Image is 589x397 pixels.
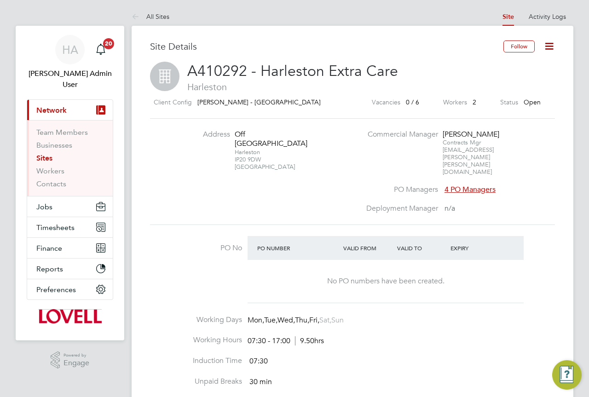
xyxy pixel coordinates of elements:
button: Follow [503,40,535,52]
label: Commercial Manager [361,130,438,139]
label: Vacancies [372,97,400,108]
span: A410292 - Harleston Extra Care [187,62,398,80]
span: Open [524,98,541,106]
button: Engage Resource Center [552,360,582,390]
label: PO Managers [361,185,438,195]
a: Site [502,13,514,21]
span: Contracts Mgr [443,138,481,146]
a: Businesses [36,141,72,150]
button: Preferences [27,279,113,299]
span: Finance [36,244,62,253]
a: 20 [92,35,110,64]
label: Working Days [150,315,242,325]
span: Timesheets [36,223,75,232]
span: Engage [64,359,89,367]
nav: Main navigation [16,26,124,340]
h3: Site Details [150,40,503,52]
span: Preferences [36,285,76,294]
label: PO No [150,243,242,253]
span: [PERSON_NAME] - [GEOGRAPHIC_DATA] [197,98,321,106]
a: HA[PERSON_NAME] Admin User [27,35,113,90]
div: Harleston IP20 9DW [GEOGRAPHIC_DATA] [235,149,292,171]
span: 07:30 [249,357,268,366]
span: Sat, [319,316,331,325]
span: HA [62,44,78,56]
span: Wed, [277,316,295,325]
span: Reports [36,265,63,273]
span: n/a [445,204,455,213]
div: Network [27,120,113,196]
a: All Sites [132,12,169,21]
span: Harleston [150,81,555,93]
span: Jobs [36,202,52,211]
div: Expiry [448,240,502,256]
span: [EMAIL_ADDRESS][PERSON_NAME][PERSON_NAME][DOMAIN_NAME] [443,146,494,176]
label: Deployment Manager [361,204,438,213]
span: Mon, [248,316,264,325]
button: Timesheets [27,217,113,237]
label: Working Hours [150,335,242,345]
a: Sites [36,154,52,162]
div: PO Number [255,240,341,256]
span: 30 min [249,377,272,386]
label: Induction Time [150,356,242,366]
a: Team Members [36,128,88,137]
span: Fri, [309,316,319,325]
button: Finance [27,238,113,258]
a: Go to home page [27,309,113,324]
div: Valid From [341,240,395,256]
img: lovell-logo-retina.png [38,309,101,324]
span: Hays Admin User [27,68,113,90]
span: 0 / 6 [406,98,419,106]
span: 2 [473,98,476,106]
div: No PO numbers have been created. [257,276,514,286]
span: Tue, [264,316,277,325]
label: Unpaid Breaks [150,377,242,386]
span: 4 PO Managers [445,185,496,194]
div: [PERSON_NAME] [443,130,500,139]
span: 20 [103,38,114,49]
button: Network [27,100,113,120]
label: Workers [443,97,467,108]
label: Status [500,97,518,108]
div: Valid To [395,240,449,256]
span: Sun [331,316,344,325]
button: Reports [27,259,113,279]
div: Off [GEOGRAPHIC_DATA] [235,130,292,149]
div: 07:30 - 17:00 [248,336,324,346]
a: Contacts [36,179,66,188]
span: 9.50hrs [295,336,324,345]
a: Workers [36,167,64,175]
span: Thu, [295,316,309,325]
a: Powered byEngage [51,351,90,369]
label: Address [179,130,230,139]
span: Network [36,106,67,115]
span: Powered by [64,351,89,359]
button: Jobs [27,196,113,217]
label: Client Config [154,97,192,108]
a: Activity Logs [529,12,566,21]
